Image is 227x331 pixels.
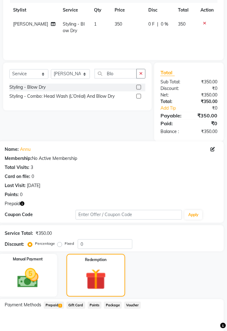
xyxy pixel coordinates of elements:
div: Net: [156,92,189,99]
div: Total: [156,99,189,105]
input: Enter Offer / Coupon Code [76,210,182,220]
div: Card on file: [5,174,30,180]
th: Stylist [9,3,59,17]
div: Payable: [156,112,189,120]
div: 0 [20,192,22,198]
div: Points: [5,192,19,198]
div: ₹350.00 [189,112,222,120]
span: Total [160,70,175,76]
span: Package [104,302,122,309]
div: No Active Membership [5,156,218,162]
label: Percentage [35,241,55,247]
div: [DATE] [27,183,40,189]
span: 0 % [161,21,168,27]
div: ₹350.00 [189,92,222,99]
span: 0 F [148,21,155,27]
div: Balance : [156,129,189,135]
a: Add Tip [156,105,195,112]
button: Apply [185,210,202,220]
span: [PERSON_NAME] [13,21,48,27]
span: Prepaid [5,201,20,207]
th: Total [174,3,197,17]
span: 1 [58,304,62,308]
div: Name: [5,146,19,153]
div: Coupon Code [5,212,76,218]
span: 350 [115,21,122,27]
th: Disc [145,3,174,17]
span: 350 [178,21,185,27]
label: Manual Payment [13,257,43,262]
th: Action [197,3,218,17]
div: Total Visits: [5,165,29,171]
div: ₹350.00 [189,79,222,86]
div: Paid: [156,120,189,127]
span: Gift Card [67,302,85,309]
div: 3 [31,165,33,171]
div: ₹0 [195,105,222,112]
th: Service [59,3,90,17]
div: Styling - Blow Dry [9,84,46,91]
span: Points [88,302,101,309]
div: ₹350.00 [36,230,52,237]
div: Last Visit: [5,183,26,189]
label: Fixed [65,241,74,247]
div: Service Total: [5,230,33,237]
span: Voucher [124,302,141,309]
div: ₹350.00 [189,129,222,135]
span: Payment Methods [5,302,41,309]
div: Sub Total: [156,79,189,86]
div: ₹0 [189,86,222,92]
div: 0 [32,174,34,180]
img: _cash.svg [11,266,45,291]
div: Discount: [5,241,24,248]
span: Prepaid [44,302,64,309]
div: ₹350.00 [189,99,222,105]
th: Price [111,3,145,17]
span: | [157,21,158,27]
th: Qty [90,3,111,17]
div: Membership: [5,156,32,162]
label: Redemption [85,257,107,263]
div: Styling - Combo: Head Wash (L’Oréal) And Blow Dry [9,93,115,100]
img: _gift.svg [79,267,113,293]
div: Discount: [156,86,189,92]
span: Styling - Blow Dry [63,21,85,33]
a: Annu [20,146,31,153]
div: ₹0 [189,120,222,127]
span: 1 [94,21,96,27]
input: Search or Scan [95,69,137,79]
